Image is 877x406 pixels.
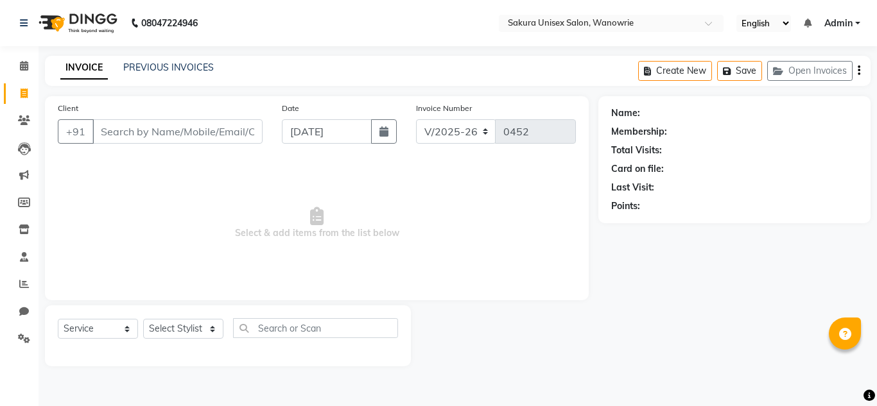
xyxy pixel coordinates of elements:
button: Open Invoices [767,61,853,81]
button: Create New [638,61,712,81]
input: Search or Scan [233,318,398,338]
button: Save [717,61,762,81]
a: INVOICE [60,56,108,80]
div: Points: [611,199,640,213]
a: PREVIOUS INVOICES [123,62,214,73]
span: Select & add items from the list below [58,159,576,287]
div: Name: [611,106,640,120]
div: Card on file: [611,162,664,176]
span: Admin [824,17,853,30]
div: Last Visit: [611,181,654,194]
b: 08047224946 [141,5,198,41]
label: Date [282,103,299,114]
div: Membership: [611,125,667,139]
button: +91 [58,119,94,144]
input: Search by Name/Mobile/Email/Code [92,119,263,144]
label: Client [58,103,78,114]
label: Invoice Number [416,103,472,114]
img: logo [33,5,121,41]
div: Total Visits: [611,144,662,157]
